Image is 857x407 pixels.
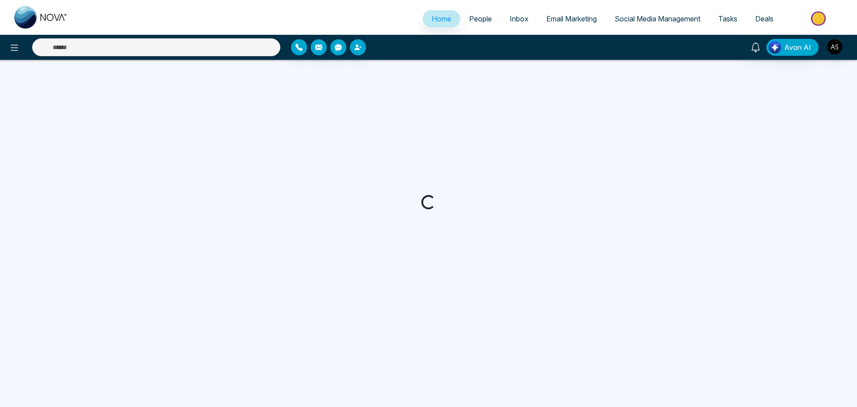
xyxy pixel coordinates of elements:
img: User Avatar [827,39,842,54]
img: Lead Flow [769,41,781,54]
span: Tasks [718,14,737,23]
span: Social Media Management [615,14,700,23]
a: Tasks [709,10,746,27]
span: Home [432,14,451,23]
a: People [460,10,501,27]
span: People [469,14,492,23]
img: Nova CRM Logo [14,6,68,29]
a: Deals [746,10,782,27]
button: Avon AI [766,39,819,56]
span: Inbox [510,14,528,23]
span: Email Marketing [546,14,597,23]
span: Deals [755,14,774,23]
a: Social Media Management [606,10,709,27]
a: Inbox [501,10,537,27]
img: Market-place.gif [787,8,852,29]
span: Avon AI [784,42,811,53]
a: Home [423,10,460,27]
a: Email Marketing [537,10,606,27]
